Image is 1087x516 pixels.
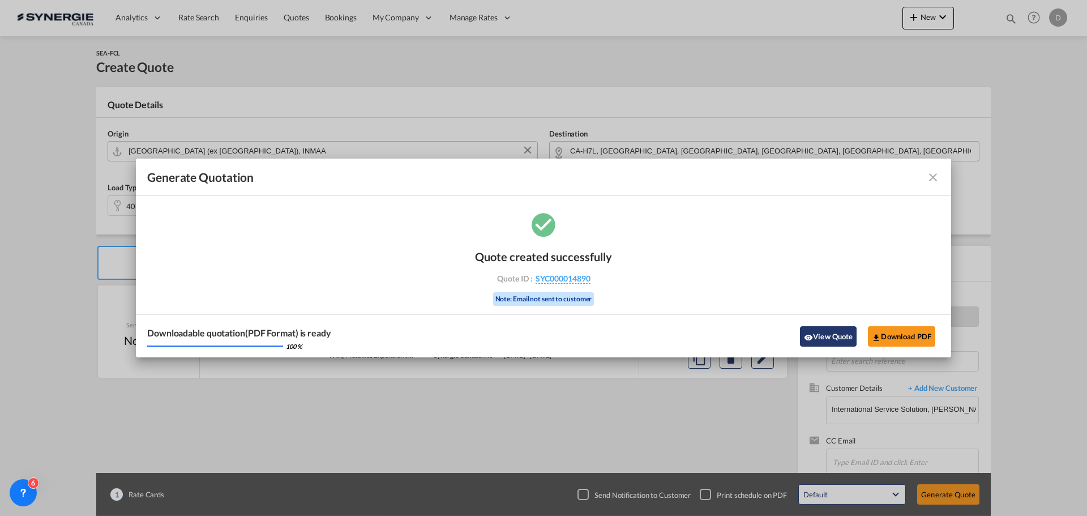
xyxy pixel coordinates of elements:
[804,333,813,342] md-icon: icon-eye
[872,333,881,342] md-icon: icon-download
[493,292,594,306] div: Note: Email not sent to customer
[536,274,590,284] span: SYC000014890
[475,250,612,263] div: Quote created successfully
[286,342,302,351] div: 100 %
[136,159,951,358] md-dialog: Generate Quotation Quote ...
[800,326,857,347] button: icon-eyeView Quote
[147,170,254,185] span: Generate Quotation
[926,170,940,184] md-icon: icon-close fg-AAA8AD cursor m-0
[147,327,331,339] div: Downloadable quotation(PDF Format) is ready
[868,326,935,347] button: Download PDF
[529,210,558,238] md-icon: icon-checkbox-marked-circle
[478,274,609,284] div: Quote ID :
